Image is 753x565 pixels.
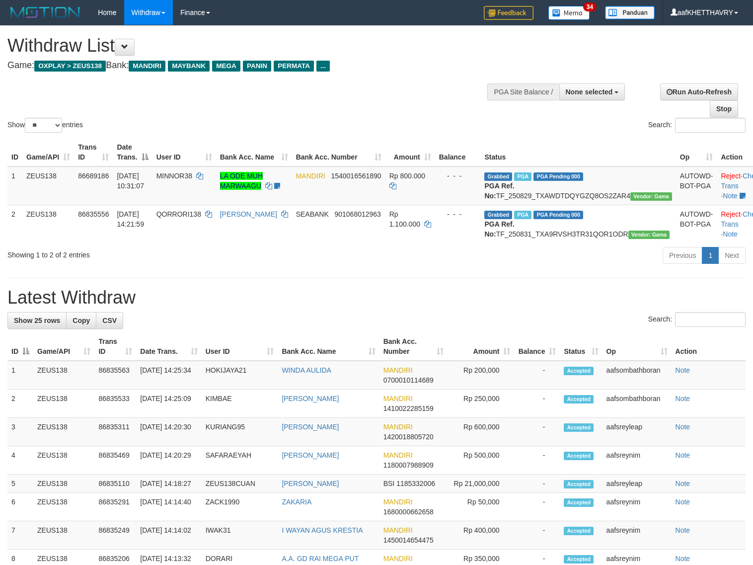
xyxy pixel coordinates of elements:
a: Show 25 rows [7,312,67,329]
span: Copy 901068012963 to clipboard [334,210,380,218]
span: Copy [73,317,90,324]
a: Note [723,192,738,200]
a: [PERSON_NAME] [282,480,339,487]
td: 86835311 [94,418,136,446]
a: Note [676,498,690,506]
span: PERMATA [274,61,314,72]
span: PGA Pending [533,211,583,219]
td: aafsombathboran [602,390,672,418]
td: aafsreynim [602,446,672,475]
b: PGA Ref. No: [484,220,514,238]
td: [DATE] 14:25:34 [136,361,201,390]
a: Next [718,247,746,264]
span: SEABANK [296,210,329,218]
td: aafsreyleap [602,475,672,493]
span: Rp 1.100.000 [389,210,420,228]
td: [DATE] 14:14:40 [136,493,201,521]
td: 86835469 [94,446,136,475]
label: Search: [648,118,746,133]
td: ZEUS138 [22,166,74,205]
label: Show entries [7,118,83,133]
a: Note [676,480,690,487]
a: CSV [96,312,123,329]
input: Search: [675,118,746,133]
span: MAYBANK [168,61,210,72]
div: - - - [439,171,477,181]
td: 86835533 [94,390,136,418]
td: Rp 50,000 [448,493,515,521]
td: - [514,493,560,521]
span: Accepted [564,395,594,404]
td: aafsreynim [602,521,672,550]
span: Accepted [564,480,594,488]
span: MANDIRI [383,526,413,534]
a: Previous [663,247,702,264]
th: User ID: activate to sort column ascending [152,138,216,166]
td: Rp 250,000 [448,390,515,418]
th: Status [480,138,676,166]
img: MOTION_logo.png [7,5,83,20]
a: Copy [66,312,96,329]
th: Action [672,332,746,361]
td: ZEUS138 [33,493,94,521]
td: ZEUS138 [22,205,74,243]
th: Bank Acc. Name: activate to sort column ascending [278,332,379,361]
th: Amount: activate to sort column ascending [385,138,435,166]
td: 86835110 [94,475,136,493]
td: ZEUS138 [33,390,94,418]
span: BSI [383,480,395,487]
td: TF_250829_TXAWDTDQYGZQ8OS2ZAR4 [480,166,676,205]
th: Op: activate to sort column ascending [676,138,717,166]
span: Copy 1420018805720 to clipboard [383,433,434,441]
th: ID [7,138,22,166]
td: IWAK31 [202,521,278,550]
span: Grabbed [484,172,512,181]
a: Reject [721,210,741,218]
a: ZAKARIA [282,498,311,506]
td: SAFARAEYAH [202,446,278,475]
td: ZEUS138 [33,361,94,390]
span: [DATE] 14:21:59 [117,210,144,228]
td: 86835291 [94,493,136,521]
th: Game/API: activate to sort column ascending [22,138,74,166]
td: ZEUS138 [33,418,94,446]
img: panduan.png [605,6,655,19]
span: OXPLAY > ZEUS138 [34,61,106,72]
span: [DATE] 10:31:07 [117,172,144,190]
span: 86689186 [78,172,109,180]
td: 1 [7,361,33,390]
span: None selected [566,88,613,96]
a: [PERSON_NAME] [220,210,277,218]
td: [DATE] 14:14:02 [136,521,201,550]
a: Reject [721,172,741,180]
th: User ID: activate to sort column ascending [202,332,278,361]
td: aafsreynim [602,493,672,521]
a: Note [723,230,738,238]
b: PGA Ref. No: [484,182,514,200]
h1: Latest Withdraw [7,288,746,308]
td: - [514,390,560,418]
td: 5 [7,475,33,493]
a: Note [676,366,690,374]
span: Accepted [564,452,594,460]
input: Search: [675,312,746,327]
th: ID: activate to sort column descending [7,332,33,361]
th: Status: activate to sort column ascending [560,332,602,361]
a: LA ODE MUH MARWAAGU [220,172,263,190]
span: MANDIRI [383,366,413,374]
span: Accepted [564,555,594,564]
td: ZEUS138 [33,475,94,493]
td: 1 [7,166,22,205]
th: Date Trans.: activate to sort column ascending [136,332,201,361]
a: Note [676,555,690,563]
td: TF_250831_TXA9RVSH3TR31QOR1ODR [480,205,676,243]
td: KURIANG95 [202,418,278,446]
span: Accepted [564,367,594,375]
span: Copy 1540016561890 to clipboard [331,172,381,180]
th: Op: activate to sort column ascending [602,332,672,361]
th: Bank Acc. Name: activate to sort column ascending [216,138,292,166]
a: [PERSON_NAME] [282,451,339,459]
td: [DATE] 14:25:09 [136,390,201,418]
a: A.A. GD RAI MEGA PUT [282,555,359,563]
a: 1 [702,247,719,264]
